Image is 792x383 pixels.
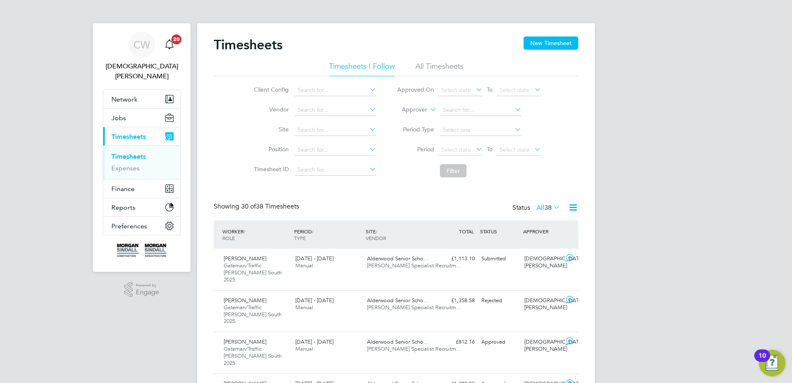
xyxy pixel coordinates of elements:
div: [DEMOGRAPHIC_DATA][PERSON_NAME] [521,335,564,356]
span: [PERSON_NAME] [224,338,266,345]
div: 10 [758,356,766,366]
label: Period Type [397,126,434,133]
label: Vendor [251,106,289,113]
span: Select date [500,86,529,94]
div: Timesheets [103,145,180,179]
input: Search for... [295,164,376,176]
div: Rejected [478,294,521,308]
input: Search for... [295,144,376,156]
a: CW[DEMOGRAPHIC_DATA][PERSON_NAME] [103,32,181,81]
div: [DEMOGRAPHIC_DATA][PERSON_NAME] [521,252,564,273]
span: ROLE [222,235,235,241]
span: Select date [441,86,471,94]
input: Search for... [440,104,522,116]
div: £1,113.10 [435,252,478,266]
span: Manual [295,304,313,311]
button: New Timesheet [524,36,578,50]
label: Client Config [251,86,289,93]
span: Network [111,95,138,103]
span: Gateman/Traffic [PERSON_NAME] South 2025 [224,304,282,325]
span: / [312,228,314,235]
li: Timesheets I Follow [329,61,395,76]
span: Engage [136,289,159,296]
div: Submitted [478,252,521,266]
label: Timesheet ID [251,165,289,173]
span: [PERSON_NAME] [224,297,266,304]
span: [PERSON_NAME] Specialist Recruitm… [367,304,461,311]
span: 38 Timesheets [241,202,299,211]
span: Timesheets [111,133,146,141]
button: Open Resource Center, 10 new notifications [759,350,785,376]
span: VENDOR [366,235,386,241]
span: [DATE] - [DATE] [295,255,333,262]
span: Christian Wall [103,61,181,81]
span: [DATE] - [DATE] [295,338,333,345]
a: Go to home page [103,244,181,257]
div: £1,358.58 [435,294,478,308]
button: Network [103,90,180,108]
label: Approved On [397,86,434,93]
span: [PERSON_NAME] Specialist Recruitm… [367,345,461,352]
div: Showing [214,202,301,211]
div: Status [512,202,562,214]
button: Reports [103,198,180,216]
button: Finance [103,179,180,198]
div: WORKER [220,224,292,245]
input: Search for... [295,85,376,96]
span: Alderwood Senior Scho… [367,338,429,345]
button: Filter [440,164,466,177]
label: All [536,204,560,212]
span: To [484,84,495,95]
button: Timesheets [103,127,180,145]
li: All Timesheets [415,61,464,76]
span: Alderwood Senior Scho… [367,297,429,304]
h2: Timesheets [214,36,283,53]
a: 20 [161,32,178,58]
nav: Main navigation [93,23,191,272]
a: Timesheets [111,153,146,160]
div: [DEMOGRAPHIC_DATA][PERSON_NAME] [521,294,564,315]
span: TOTAL [459,228,474,235]
label: Site [251,126,289,133]
div: Approved [478,335,521,349]
button: Preferences [103,217,180,235]
span: Gateman/Traffic [PERSON_NAME] South 2025 [224,262,282,283]
input: Search for... [295,104,376,116]
a: Expenses [111,164,140,172]
span: Reports [111,204,135,211]
span: Powered by [136,282,159,289]
span: [DATE] - [DATE] [295,297,333,304]
span: Preferences [111,222,147,230]
span: To [484,144,495,155]
div: APPROVER [521,224,564,239]
span: [PERSON_NAME] Specialist Recruitm… [367,262,461,269]
span: Manual [295,345,313,352]
label: Period [397,145,434,153]
label: Approver [390,106,427,114]
a: Powered byEngage [124,282,159,298]
span: / [244,228,245,235]
span: 20 [171,34,181,44]
span: TYPE [294,235,306,241]
span: Finance [111,185,135,193]
div: £812.16 [435,335,478,349]
span: 30 of [241,202,256,211]
div: SITE [364,224,435,245]
div: PERIOD [292,224,364,245]
span: Gateman/Traffic [PERSON_NAME] South 2025 [224,345,282,366]
span: [PERSON_NAME] [224,255,266,262]
img: morgansindall-logo-retina.png [117,244,167,257]
input: Select one [440,124,522,136]
span: Select date [500,146,529,153]
span: Select date [441,146,471,153]
div: STATUS [478,224,521,239]
span: Alderwood Senior Scho… [367,255,429,262]
button: Jobs [103,109,180,127]
span: 38 [544,204,552,212]
span: Manual [295,262,313,269]
label: Position [251,145,289,153]
span: / [376,228,377,235]
input: Search for... [295,124,376,136]
span: CW [133,39,150,50]
span: Jobs [111,114,126,122]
